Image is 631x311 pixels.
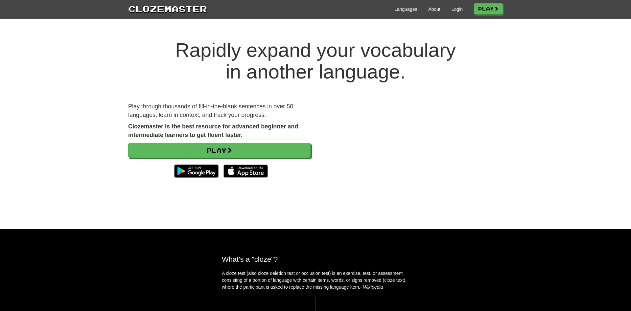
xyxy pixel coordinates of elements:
[128,102,311,119] p: Play through thousands of fill-in-the-blank sentences in over 50 languages, learn in context, and...
[222,255,409,263] h2: What's a "cloze"?
[128,143,311,158] a: Play
[128,123,298,138] strong: Clozemaster is the best resource for advanced beginner and intermediate learners to get fluent fa...
[394,6,417,12] a: Languages
[452,6,463,12] a: Login
[428,6,440,12] a: About
[360,284,383,290] em: - Wikipedia
[474,3,503,14] a: Play
[171,161,222,181] img: Get it on Google Play
[223,165,268,178] img: Download_on_the_App_Store_Badge_US-UK_135x40-25178aeef6eb6b83b96f5f2d004eda3bffbb37122de64afbaef7...
[128,3,207,15] a: Clozemaster
[222,270,409,291] p: A cloze test (also cloze deletion test or occlusion test) is an exercise, test, or assessment con...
